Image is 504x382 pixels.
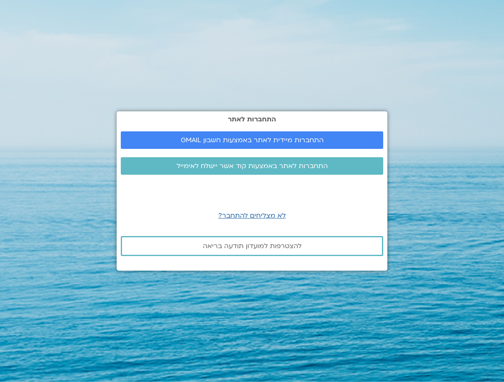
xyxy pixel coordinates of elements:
[121,116,383,123] h2: התחברות לאתר
[121,157,383,175] a: התחברות לאתר באמצעות קוד אשר יישלח לאימייל
[181,136,324,144] span: התחברות מיידית לאתר באמצעות חשבון GMAIL
[177,162,328,170] span: התחברות לאתר באמצעות קוד אשר יישלח לאימייל
[121,236,383,256] a: להצטרפות למועדון תודעה בריאה
[121,131,383,149] a: התחברות מיידית לאתר באמצעות חשבון GMAIL
[203,242,302,250] span: להצטרפות למועדון תודעה בריאה
[218,211,286,220] a: לא מצליחים להתחבר?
